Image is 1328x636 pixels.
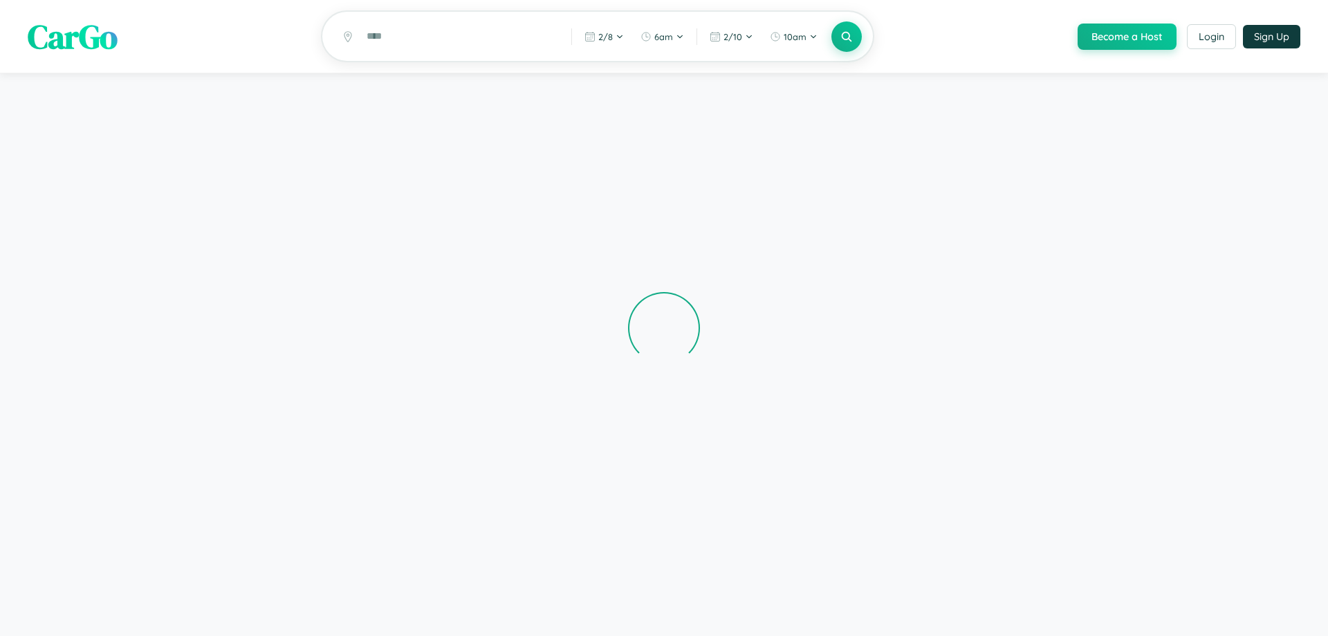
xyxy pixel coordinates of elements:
[654,31,673,42] span: 6am
[1078,24,1177,50] button: Become a Host
[1243,25,1300,48] button: Sign Up
[1187,24,1236,49] button: Login
[578,26,631,48] button: 2/8
[703,26,760,48] button: 2/10
[634,26,691,48] button: 6am
[723,31,742,42] span: 2 / 10
[28,14,118,60] span: CarGo
[784,31,806,42] span: 10am
[763,26,824,48] button: 10am
[598,31,613,42] span: 2 / 8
